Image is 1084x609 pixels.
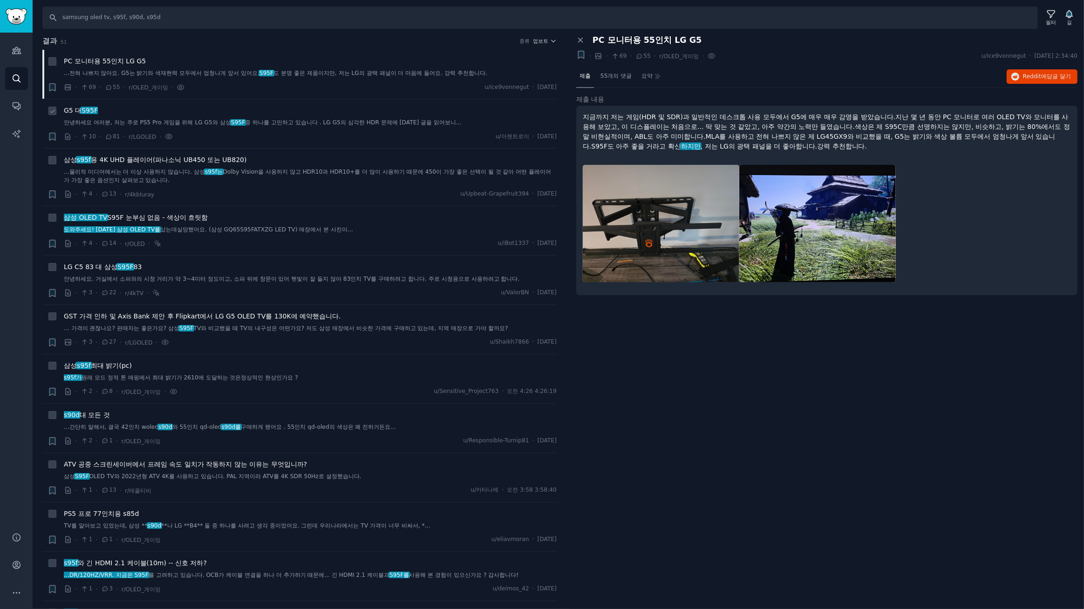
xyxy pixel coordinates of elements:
[95,289,97,297] font: ·
[95,585,97,593] font: ·
[532,289,534,296] font: ·
[64,213,208,223] a: 삼성 OLED TVS95F 눈부심 없음 - 색상이 흐릿함
[156,338,157,346] font: ·
[95,437,97,445] font: ·
[116,388,118,395] font: ·
[125,487,151,494] font: r/애플티비
[507,487,557,493] font: 오전 3:58 3:58:40
[113,133,120,140] font: 81
[64,509,139,519] a: PS5 프로 77인치용 s85d
[64,410,110,420] a: s90d대 모든 것
[205,169,223,175] font: s95f는
[109,338,116,345] font: 27
[64,361,132,371] a: 삼성s95f최대 밝기(pc)
[538,190,557,197] font: [DATE]
[64,460,307,469] a: ATV 공중 스크린세이버에서 프레임 속도 일치가 작동하지 않는 이유는 무엇입니까?
[117,263,134,271] font: S95F
[64,107,82,114] font: G5 대
[89,190,92,197] font: 4
[120,338,122,346] font: ·
[64,119,231,126] font: 안녕하세요 여러분, 저는 주로 PS5 Pro 게임을 위해 LG G5와 삼성
[1007,69,1077,84] button: Reddit에답글 달기
[89,338,92,345] font: 3
[64,522,148,529] font: TV를 알아보고 있었는데, 삼성 **
[64,169,551,183] font: Dolby Vision을 사용하지 않고 HDR10과 HDR10+를 더 많이 사용하기 때문에 450이 가장 좋은 선택이 될 것 같아 어떤 플레이어가 가장 좋은 옵션인지 살펴보고...
[75,585,77,593] font: ·
[64,119,557,127] a: 안녕하세요 여러분, 저는 주로 PS5 Pro 게임을 위해 LG G5와 삼성S95F중 하나를 고민하고 있습니다 . LG G5의 심각한 HDR 문제에 [DATE] 글을 읽어보니...
[171,83,173,91] font: ·
[64,571,557,580] a: ...DR/120HZ/VRR. 지금은 S95F를 고려하고 있습니다. OCB가 케이블 연결을 하나 더 추가하기 때문에... 긴 HDMI 2.1 케이블과S95F를사용해 본 경험이...
[64,263,117,271] font: LG C5 83 대 삼성
[160,226,177,233] font: 샀는데
[64,411,80,419] font: s90d
[64,362,77,369] font: 삼성
[121,586,161,593] font: r/OLED_게이밍
[109,190,116,197] font: 13
[164,388,166,395] font: ·
[177,226,353,233] font: 실망했어요. (삼성 GQ65S95FATXZG LED TV) 매장에서 본 사진이...
[75,289,77,297] font: ·
[576,95,604,103] font: 제출 내용
[538,240,557,246] font: [DATE]
[75,536,77,543] font: ·
[64,325,557,333] a: ... 가격이 괜찮나요? 판매자는 좋은가요? 삼성S95FTV와 비교했을 때 TV의 내구성은 어떤가요? 저도 삼성 매장에서 비슷한 가격에 구매하고 있는데, 지역 매장으로 가야 ...
[702,52,704,60] font: ·
[82,374,241,381] font: 원래 모드 정적 톤 매핑에서 최대 밝기가 2610에 도달하는 것은
[64,473,75,480] font: 삼성
[116,585,118,593] font: ·
[64,460,307,468] font: ATV 공중 스크린세이버에서 프레임 속도 일치가 작동하지 않는 이유는 무엇입니까?
[91,156,246,163] font: 용 4K UHD 플레이어(파나소닉 UB450 또는 UB820)
[1023,73,1047,80] font: Reddit에
[538,338,557,345] font: [DATE]
[129,134,156,140] font: r/LGOLED
[502,388,504,394] font: ·
[179,325,193,332] font: S95F
[660,53,699,60] font: r/OLED_게이밍
[64,226,557,234] a: 도와주세요! [DATE] 삼성 OLED TV를샀는데실망했어요. (삼성 GQ65S95FATXZG LED TV) 매장에서 본 사진이...
[89,84,96,90] font: 69
[116,536,118,543] font: ·
[89,437,92,444] font: 2
[77,156,91,163] font: s95f
[533,38,557,44] button: 업보트
[89,473,361,480] font: OLED TV와 2022년형 ATV 4K를 사용하고 있습니다. PAL 지역이라 ATV를 4K SDR 50Hz로 설정했습니다.
[120,487,122,494] font: ·
[121,537,161,543] font: r/OLED_게이밍
[532,437,534,444] font: ·
[89,536,92,542] font: 1
[241,424,396,430] font: 구매하게 됐어요 . 55인치 qd-oled의 색상은 꽤 진하거든요...
[532,240,534,246] font: ·
[148,240,150,247] font: ·
[107,214,208,221] font: S95F 눈부심 없음 - 색상이 흐릿함
[64,325,179,332] font: ... 가격이 괜찮나요? 판매자는 좋은가요? 삼성
[89,240,92,246] font: 4
[194,325,508,332] font: TV와 비교했을 때 TV의 내구성은 어떤가요? 저도 삼성 매장에서 비슷한 가격에 구매하고 있는데, 지역 매장으로 가야 할까요?
[491,536,529,542] font: u/eliavmoran
[61,39,67,45] font: 51
[583,165,739,282] img: PC 모니터용 55인치 LG G5
[42,7,1038,29] input: 검색 키워드
[75,83,77,91] font: ·
[64,572,149,578] font: ...DR/120HZ/VRR. 지금은 S95F
[75,487,77,494] font: ·
[89,388,92,394] font: 2
[471,487,499,493] font: u/카타나에
[606,52,608,60] font: ·
[159,133,161,140] font: ·
[532,338,534,345] font: ·
[532,585,534,592] font: ·
[109,289,116,296] font: 22
[579,73,591,79] font: 제출
[538,437,557,444] font: [DATE]
[109,585,113,592] font: 3
[64,214,107,221] font: 삼성 OLED TV
[620,53,627,59] font: 69
[241,374,298,381] font: 정상적인 현상인가요 ?
[64,70,259,76] font: ...전혀 나쁘지 않아요. G5는 밝기와 색재현력 모두에서 엄청나게 앞서 있어요.
[121,438,161,445] font: r/OLED_게이밍
[148,522,162,529] font: s90d
[701,142,867,150] font: , 저는 LG의 광택 패널을 더 좋아합니다.강력 추천합니다.
[532,536,534,542] font: ·
[460,190,529,197] font: u/Upbeat-Grapefruit394
[532,190,534,197] font: ·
